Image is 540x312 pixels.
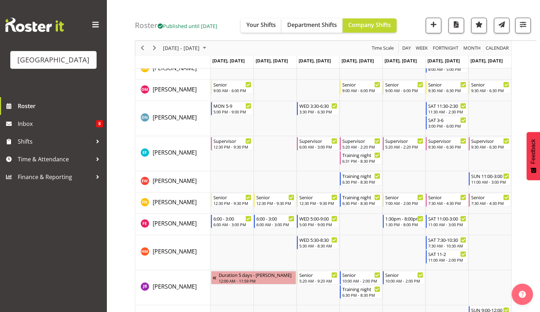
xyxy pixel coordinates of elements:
[428,236,466,243] div: SAT 7:30-10:30
[383,214,425,228] div: Finn Edwards"s event - 1:30pm - 8:00pm Begin From Friday, October 17, 2025 at 1:30:00 PM GMT+13:0...
[340,172,382,185] div: Emily Wheeler"s event - Training night Begin From Thursday, October 16, 2025 at 6:30:00 PM GMT+13...
[150,44,159,53] button: Next
[153,219,197,228] a: [PERSON_NAME]
[383,137,425,150] div: Earl Foran"s event - Supervisor Begin From Friday, October 17, 2025 at 5:20:00 AM GMT+13:00 Ends ...
[342,88,380,93] div: 9:00 AM - 6:00 PM
[469,80,511,94] div: Devon Morris-Brown"s event - Senior Begin From Sunday, October 19, 2025 at 9:30:00 AM GMT+13:00 E...
[485,44,509,53] span: calendar
[432,44,460,53] button: Fortnight
[153,247,197,256] a: [PERSON_NAME]
[426,250,468,263] div: Hamish McKenzie"s event - SAT 11-2 Begin From Saturday, October 18, 2025 at 11:00:00 AM GMT+13:00...
[297,193,339,207] div: Felix Nicholls"s event - Senior Begin From Wednesday, October 15, 2025 at 12:30:00 PM GMT+13:00 E...
[299,278,337,284] div: 5:20 AM - 9:20 AM
[371,44,394,53] span: Time Scale
[426,80,468,94] div: Devon Morris-Brown"s event - Senior Begin From Saturday, October 18, 2025 at 9:30:00 AM GMT+13:00...
[212,57,245,64] span: [DATE], [DATE]
[462,44,482,53] button: Timeline Month
[471,137,509,144] div: Supervisor
[428,137,466,144] div: Supervisor
[342,137,380,144] div: Supervisor
[211,193,253,207] div: Felix Nicholls"s event - Senior Begin From Monday, October 13, 2025 at 12:30:00 PM GMT+13:00 Ends...
[18,136,92,147] span: Shifts
[5,18,64,32] img: Rosterit website logo
[282,18,343,33] button: Department Shifts
[342,194,380,201] div: Training night
[256,215,294,222] div: 6:00 - 3:00
[385,215,423,222] div: 1:30pm - 8:00pm
[428,102,466,109] div: SAT 11:30-2:30
[471,172,509,179] div: SUN 11:00-3:00
[415,44,429,53] span: Week
[342,200,380,206] div: 6:30 PM - 8:30 PM
[342,172,380,179] div: Training night
[213,194,251,201] div: Senior
[135,171,211,193] td: Emily Wheeler resource
[213,88,251,93] div: 9:00 AM - 6:00 PM
[153,198,197,206] span: [PERSON_NAME]
[153,283,197,290] span: [PERSON_NAME]
[426,236,468,249] div: Hamish McKenzie"s event - SAT 7:30-10:30 Begin From Saturday, October 18, 2025 at 7:30:00 AM GMT+...
[211,137,253,150] div: Earl Foran"s event - Supervisor Begin From Monday, October 13, 2025 at 12:30:00 PM GMT+13:00 Ends...
[135,270,211,305] td: Jack Bailey resource
[135,101,211,136] td: Drew Nielsen resource
[428,144,466,150] div: 9:30 AM - 6:30 PM
[299,271,337,278] div: Senior
[297,137,339,150] div: Earl Foran"s event - Supervisor Begin From Wednesday, October 15, 2025 at 6:00:00 AM GMT+13:00 En...
[135,136,211,171] td: Earl Foran resource
[471,81,509,88] div: Senior
[342,271,380,278] div: Senior
[385,81,423,88] div: Senior
[256,200,294,206] div: 12:30 PM - 9:30 PM
[371,44,395,53] button: Time Scale
[463,44,481,53] span: Month
[254,193,296,207] div: Felix Nicholls"s event - Senior Begin From Tuesday, October 14, 2025 at 12:30:00 PM GMT+13:00 End...
[219,271,294,278] div: Duration 5 days - [PERSON_NAME]
[135,21,217,29] h4: Roster
[469,172,511,185] div: Emily Wheeler"s event - SUN 11:00-3:00 Begin From Sunday, October 19, 2025 at 11:00:00 AM GMT+13:...
[153,177,197,185] a: [PERSON_NAME]
[530,139,536,164] span: Feedback
[256,194,294,201] div: Senior
[427,57,460,64] span: [DATE], [DATE]
[383,193,425,207] div: Felix Nicholls"s event - Senior Begin From Friday, October 17, 2025 at 7:00:00 AM GMT+13:00 Ends ...
[426,214,468,228] div: Finn Edwards"s event - SAT 11:00-3:00 Begin From Saturday, October 18, 2025 at 11:00:00 AM GMT+13...
[340,151,382,165] div: Earl Foran"s event - Training night Begin From Thursday, October 16, 2025 at 6:31:00 PM GMT+13:00...
[299,194,337,201] div: Senior
[415,44,429,53] button: Timeline Week
[297,214,339,228] div: Finn Edwards"s event - WED 5:00-9:00 Begin From Wednesday, October 15, 2025 at 5:00:00 PM GMT+13:...
[254,214,296,228] div: Finn Edwards"s event - 6:00 - 3:00 Begin From Tuesday, October 14, 2025 at 6:00:00 AM GMT+13:00 E...
[471,88,509,93] div: 9:30 AM - 6:30 PM
[213,81,251,88] div: Senior
[385,222,423,227] div: 1:30 PM - 8:00 PM
[428,243,466,249] div: 7:30 AM - 10:30 AM
[340,80,382,94] div: Devon Morris-Brown"s event - Senior Begin From Thursday, October 16, 2025 at 9:00:00 AM GMT+13:00...
[153,113,197,121] span: [PERSON_NAME]
[340,137,382,150] div: Earl Foran"s event - Supervisor Begin From Thursday, October 16, 2025 at 5:20:00 AM GMT+13:00 End...
[527,132,540,180] button: Feedback - Show survey
[342,285,380,292] div: Training night
[299,200,337,206] div: 12:30 PM - 9:30 PM
[153,148,197,157] a: [PERSON_NAME]
[297,102,339,115] div: Drew Nielsen"s event - WED 3:30-6:30 Begin From Wednesday, October 15, 2025 at 3:30:00 PM GMT+13:...
[211,214,253,228] div: Finn Edwards"s event - 6:00 - 3:00 Begin From Monday, October 13, 2025 at 6:00:00 AM GMT+13:00 En...
[340,271,382,284] div: Jack Bailey"s event - Senior Begin From Thursday, October 16, 2025 at 10:00:00 AM GMT+13:00 Ends ...
[135,193,211,214] td: Felix Nicholls resource
[138,44,147,53] button: Previous
[383,80,425,94] div: Devon Morris-Brown"s event - Senior Begin From Friday, October 17, 2025 at 9:00:00 AM GMT+13:00 E...
[402,44,411,53] span: Day
[471,200,509,206] div: 7:30 AM - 4:30 PM
[299,137,337,144] div: Supervisor
[428,66,466,72] div: 8:00 AM - 5:00 PM
[471,144,509,150] div: 9:30 AM - 6:30 PM
[342,179,380,185] div: 6:30 PM - 8:30 PM
[385,144,423,150] div: 5:20 AM - 2:20 PM
[494,18,509,33] button: Send a list of all shifts for the selected filtered period to all rostered employees.
[485,44,510,53] button: Month
[153,282,197,291] a: [PERSON_NAME]
[428,88,466,93] div: 9:30 AM - 6:30 PM
[428,194,466,201] div: Senior
[299,222,337,227] div: 5:00 PM - 9:00 PM
[299,215,337,222] div: WED 5:00-9:00
[211,271,296,284] div: Jack Bailey"s event - Duration 5 days - Jack Bailey Begin From Thursday, October 9, 2025 at 12:00...
[213,102,251,109] div: MON 5-9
